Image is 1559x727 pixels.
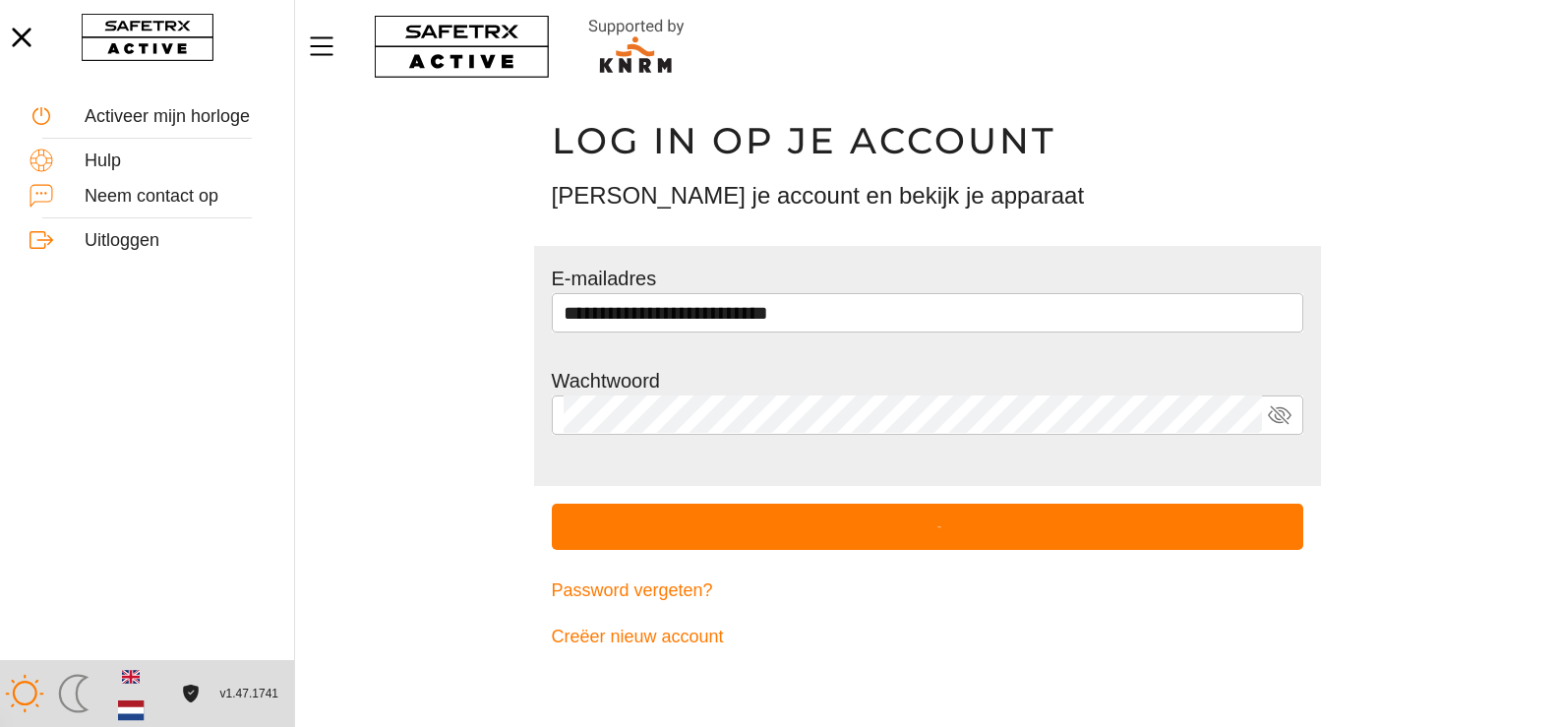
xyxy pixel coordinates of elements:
font: Activeer mijn horloge [85,106,250,126]
img: ContactUs.svg [30,184,53,208]
font: Uitloggen [85,230,159,250]
img: en.svg [122,668,140,686]
a: Creëer nieuw account [552,614,1303,660]
img: Help.svg [30,149,53,172]
a: Licentieovereenkomst [177,685,204,701]
font: v1.47.1741 [220,687,278,700]
font: Hulp [85,151,121,170]
font: E-mailadres [552,268,657,289]
font: [PERSON_NAME] je account en bekijk je apparaat [552,182,1085,209]
a: Password vergeten? [552,568,1303,614]
font: Wachtwoord [552,370,660,392]
img: RescueLogo.svg [566,15,707,79]
font: Creëer nieuw account [552,627,724,646]
button: Engels [114,660,148,694]
button: v1.47.1741 [209,678,290,710]
font: Log in op je account [552,118,1056,162]
font: Neem contact op [85,186,218,206]
img: ModeDark.svg [54,674,93,713]
button: Nederlands [114,694,148,727]
button: Menu [305,26,354,67]
img: ModeLight.svg [5,674,44,713]
font: Password vergeten? [552,580,713,600]
img: nl.svg [118,697,145,724]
